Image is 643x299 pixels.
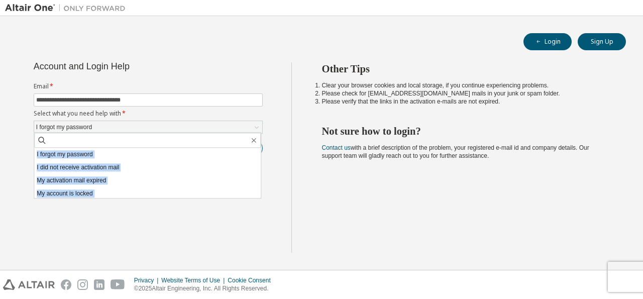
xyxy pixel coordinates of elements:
img: Altair One [5,3,131,13]
h2: Not sure how to login? [322,125,608,138]
button: Sign Up [578,33,626,50]
label: Select what you need help with [34,110,263,118]
div: Cookie Consent [228,276,276,284]
span: with a brief description of the problem, your registered e-mail id and company details. Our suppo... [322,144,589,159]
img: instagram.svg [77,279,88,290]
div: Privacy [134,276,161,284]
button: Login [523,33,572,50]
img: facebook.svg [61,279,71,290]
label: Email [34,82,263,90]
img: linkedin.svg [94,279,104,290]
div: Website Terms of Use [161,276,228,284]
a: Contact us [322,144,351,151]
img: altair_logo.svg [3,279,55,290]
li: Please check for [EMAIL_ADDRESS][DOMAIN_NAME] mails in your junk or spam folder. [322,89,608,97]
div: I forgot my password [35,122,93,133]
li: Please verify that the links in the activation e-mails are not expired. [322,97,608,106]
li: I forgot my password [34,148,261,161]
img: youtube.svg [111,279,125,290]
li: Clear your browser cookies and local storage, if you continue experiencing problems. [322,81,608,89]
div: Account and Login Help [34,62,217,70]
h2: Other Tips [322,62,608,75]
div: I forgot my password [34,121,262,133]
p: © 2025 Altair Engineering, Inc. All Rights Reserved. [134,284,277,293]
